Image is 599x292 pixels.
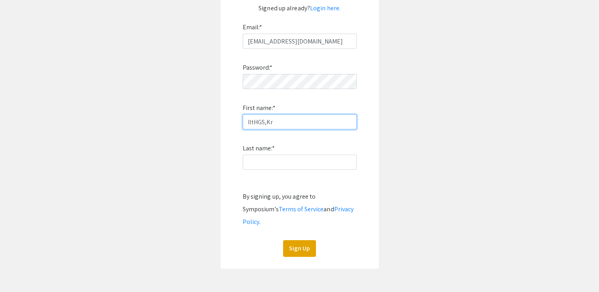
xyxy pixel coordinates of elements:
label: Email: [243,21,262,34]
iframe: Chat [6,256,34,286]
label: Last name: [243,142,275,155]
div: By signing up, you agree to Symposium’s and . [243,190,357,228]
a: Terms of Service [279,205,324,213]
a: Login here. [310,4,340,12]
p: Signed up already? [228,2,371,15]
button: Sign Up [283,240,316,257]
label: Password: [243,61,273,74]
label: First name: [243,102,276,114]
